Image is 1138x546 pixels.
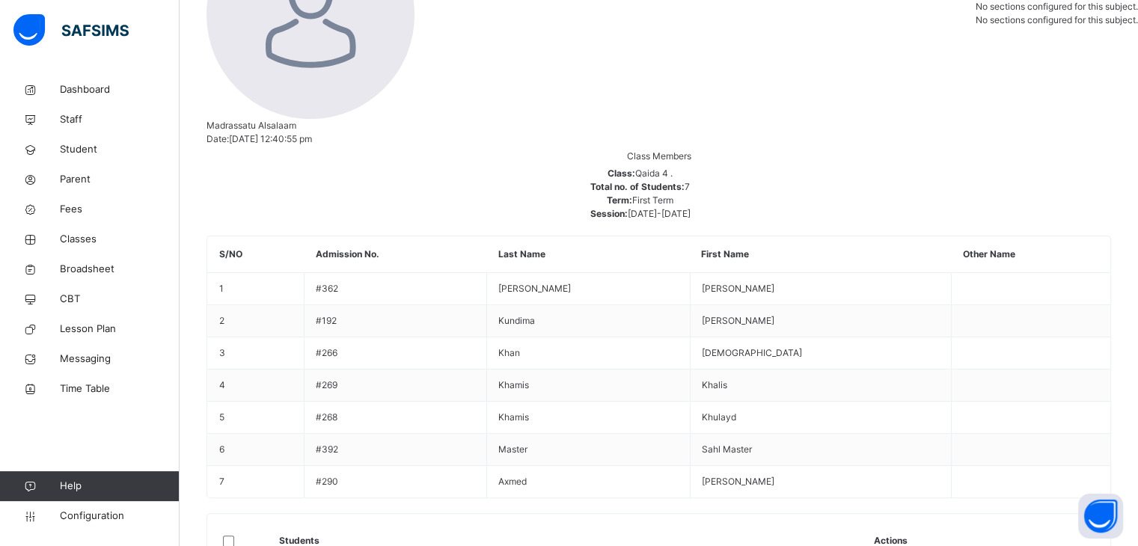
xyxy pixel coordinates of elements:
span: Term: [607,194,632,206]
span: Class: [608,168,635,179]
td: Kundima [487,305,690,337]
td: [PERSON_NAME] [690,466,952,498]
th: Last Name [487,236,690,273]
td: 4 [208,369,305,402]
td: #362 [305,273,487,305]
span: Fees [60,202,180,217]
td: Khulayd [690,402,952,434]
td: #192 [305,305,487,337]
td: 2 [208,305,305,337]
span: Class Members [627,150,691,162]
td: [PERSON_NAME] [690,305,952,337]
th: S/NO [208,236,305,273]
img: safsims [13,14,129,46]
span: Lesson Plan [60,322,180,337]
span: Messaging [60,352,180,366]
td: 7 [208,466,305,498]
td: 1 [208,273,305,305]
span: [DATE] 12:40:55 pm [229,133,312,144]
span: CBT [60,292,180,307]
td: 3 [208,337,305,369]
span: Time Table [60,381,180,396]
td: [PERSON_NAME] [690,273,952,305]
span: Qaida 4 . [635,168,673,179]
span: Student [60,142,180,157]
span: Session: [590,208,628,219]
td: 5 [208,402,305,434]
th: Other Name [952,236,1110,273]
span: Parent [60,172,180,187]
td: Khan [487,337,690,369]
td: Master [487,434,690,466]
td: #290 [305,466,487,498]
span: Broadsheet [60,262,180,277]
span: Total no. of Students: [590,181,685,192]
td: [PERSON_NAME] [487,273,690,305]
td: 6 [208,434,305,466]
span: Madrassatu Alsalaam [207,120,296,131]
button: Open asap [1078,494,1123,539]
td: Khamis [487,369,690,402]
span: Classes [60,232,180,247]
td: #392 [305,434,487,466]
th: First Name [690,236,952,273]
span: 7 [685,181,690,192]
td: Khamis [487,402,690,434]
span: Dashboard [60,82,180,97]
td: Axmed [487,466,690,498]
div: No sections configured for this subject. [976,13,1138,27]
td: #269 [305,369,487,402]
span: Help [60,479,179,494]
td: Sahl Master [690,434,952,466]
span: First Term [632,194,673,206]
span: Staff [60,112,180,127]
td: #268 [305,402,487,434]
td: Khalis [690,369,952,402]
span: [DATE]-[DATE] [628,208,691,219]
td: #266 [305,337,487,369]
th: Admission No. [305,236,487,273]
td: [DEMOGRAPHIC_DATA] [690,337,952,369]
span: Date: [207,133,229,144]
span: Configuration [60,509,179,524]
